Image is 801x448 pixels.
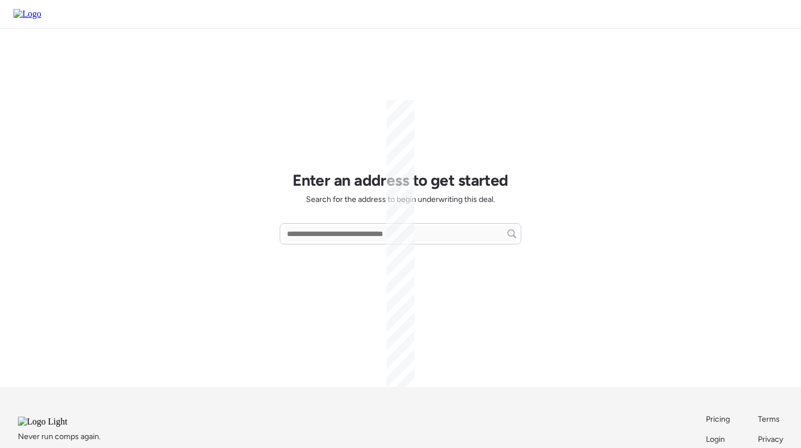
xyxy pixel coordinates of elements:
span: Privacy [758,435,783,444]
span: Search for the address to begin underwriting this deal. [306,194,495,205]
a: Terms [758,414,783,425]
span: Pricing [706,414,730,424]
span: Never run comps again. [18,431,101,442]
a: Pricing [706,414,731,425]
a: Login [706,434,731,445]
span: Login [706,435,725,444]
span: Terms [758,414,780,424]
a: Privacy [758,434,783,445]
img: Logo [13,9,41,19]
img: Logo Light [18,417,97,427]
h1: Enter an address to get started [293,171,508,190]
